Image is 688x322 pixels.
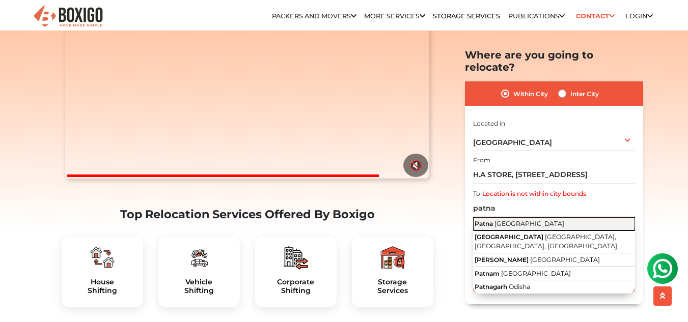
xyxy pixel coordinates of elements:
button: Patna [GEOGRAPHIC_DATA] [473,217,635,230]
a: Packers and Movers [272,12,356,20]
label: Located in [473,119,505,128]
button: Patnagarh Odisha [473,281,635,294]
button: scroll up [653,286,672,306]
a: Publications [508,12,565,20]
button: [PERSON_NAME] [GEOGRAPHIC_DATA] [473,253,635,267]
span: [GEOGRAPHIC_DATA] [501,269,571,277]
a: Contact [572,8,618,24]
a: StorageServices [360,278,425,295]
h2: Top Relocation Services Offered By Boxigo [62,208,433,221]
a: VehicleShifting [167,278,232,295]
h5: Corporate Shifting [263,278,328,295]
a: Storage Services [433,12,500,20]
span: Patnagarh [475,283,507,290]
img: boxigo_packers_and_movers_plan [90,245,115,270]
span: [GEOGRAPHIC_DATA], [GEOGRAPHIC_DATA], [GEOGRAPHIC_DATA] [475,232,617,250]
a: HouseShifting [70,278,135,295]
button: [GEOGRAPHIC_DATA] [GEOGRAPHIC_DATA], [GEOGRAPHIC_DATA], [GEOGRAPHIC_DATA] [473,230,635,253]
input: Select Building or Nearest Landmark [473,166,635,184]
input: Select Building or Nearest Landmark [473,199,635,217]
span: Odisha [509,283,530,290]
label: Location is not within city bounds [482,189,586,198]
a: Login [625,12,653,20]
label: Inter City [570,87,599,100]
label: From [473,156,490,165]
img: whatsapp-icon.svg [10,10,31,31]
span: [GEOGRAPHIC_DATA] [473,138,552,147]
span: [GEOGRAPHIC_DATA] [475,232,543,240]
span: Patnam [475,269,500,277]
span: [PERSON_NAME] [475,256,529,264]
h5: Vehicle Shifting [167,278,232,295]
a: CorporateShifting [263,278,328,295]
img: boxigo_packers_and_movers_plan [284,245,308,270]
span: Patna [475,219,493,227]
h2: Where are you going to relocate? [465,49,643,73]
span: [GEOGRAPHIC_DATA] [494,219,564,227]
img: boxigo_packers_and_movers_plan [380,245,405,270]
button: 🔇 [403,154,428,177]
img: Boxigo [33,4,104,29]
span: [GEOGRAPHIC_DATA] [530,256,600,264]
a: More services [364,12,425,20]
button: Patnam [GEOGRAPHIC_DATA] [473,267,635,280]
h5: Storage Services [360,278,425,295]
label: Within City [513,87,548,100]
h5: House Shifting [70,278,135,295]
label: To [473,189,480,198]
img: boxigo_packers_and_movers_plan [187,245,211,270]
